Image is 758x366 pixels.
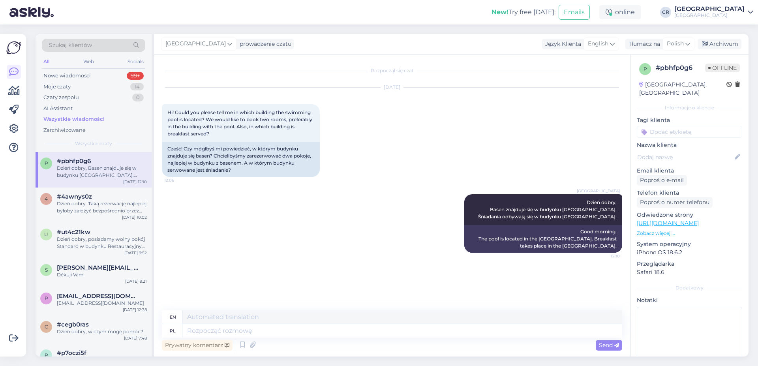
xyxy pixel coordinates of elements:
span: u [44,231,48,237]
div: Informacje o kliencie [637,104,742,111]
div: Dzień dobry. Taką rezerwację najlepiej byłoby założyć bezpośrednio przez Nas, telefonicznie lub m... [57,200,147,214]
a: [GEOGRAPHIC_DATA][GEOGRAPHIC_DATA] [674,6,753,19]
div: Zarchiwizowane [43,126,86,134]
span: #4awnys0z [57,193,92,200]
div: Poproś o e-mail [637,175,687,186]
div: [DATE] 12:38 [123,307,147,313]
div: Archiwum [698,39,741,49]
span: Szukaj klientów [49,41,92,49]
span: plisiecka@o2.pl [57,293,139,300]
p: Notatki [637,296,742,304]
span: slanina.coufalova@seznam.cz [57,264,139,271]
span: #ut4c21kw [57,229,90,236]
div: Cześć! Czy mógłbyś mi powiedzieć, w którym budynku znajduje się basen? Chcielibyśmy zarezerwować ... [162,142,320,177]
div: Prywatny komentarz [162,340,233,351]
span: Polish [667,39,684,48]
span: Offline [705,64,740,72]
span: English [588,39,608,48]
a: [URL][DOMAIN_NAME] [637,220,699,227]
div: Dzień dobry, Basen znajduje się w budynku [GEOGRAPHIC_DATA]. Śniadania odbywają się w budynku [GE... [57,165,147,179]
div: [GEOGRAPHIC_DATA] [674,12,745,19]
div: [EMAIL_ADDRESS][DOMAIN_NAME] [57,300,147,307]
div: [GEOGRAPHIC_DATA] [674,6,745,12]
span: Hi! Could you please tell me in which building the swimming pool is located? We would like to boo... [167,109,313,137]
p: Przeglądarka [637,260,742,268]
span: p [45,295,48,301]
img: Askly Logo [6,40,21,55]
div: online [599,5,641,19]
div: Język Klienta [542,40,581,48]
div: Nowe wiadomości [43,72,91,80]
div: Tłumacz na [625,40,660,48]
div: 0 [132,94,144,101]
b: New! [492,8,508,16]
div: Rozpoczął się czat [162,67,622,74]
div: Dzień dobry, w czym mogę pomóc? [57,328,147,335]
p: Telefon klienta [637,189,742,197]
div: prowadzenie czatu [236,40,291,48]
div: [GEOGRAPHIC_DATA], [GEOGRAPHIC_DATA] [639,81,726,97]
span: p [644,66,647,72]
div: Socials [126,56,145,67]
span: s [45,267,48,273]
p: iPhone OS 18.6.2 [637,248,742,257]
div: Wszystkie wiadomości [43,115,105,123]
div: # pbhfp0g6 [656,63,705,73]
button: Emails [559,5,590,20]
div: CR [660,7,671,18]
div: Czaty zespołu [43,94,79,101]
div: [DATE] 7:48 [124,335,147,341]
span: Dzień dobry, Basen znajduje się w budynku [GEOGRAPHIC_DATA]. Śniadania odbywają się w budynku [GE... [478,199,618,220]
input: Dodać etykietę [637,126,742,138]
div: Poproś o numer telefonu [637,197,713,208]
div: All [42,56,51,67]
div: AI Assistant [43,105,73,113]
div: Dzień dobry, posiadamy wolny pokój Standard w budynku Restauracyjnym w tym terminie. Pobyt ze śni... [57,236,147,250]
p: Safari 18.6 [637,268,742,276]
span: #pbhfp0g6 [57,158,91,165]
div: Moje czaty [43,83,71,91]
div: [DATE] 9:52 [124,250,147,256]
span: 12:10 [590,253,620,259]
div: [DATE] 10:02 [122,214,147,220]
span: c [45,324,48,330]
div: Try free [DATE]: [492,8,555,17]
span: [GEOGRAPHIC_DATA] [577,188,620,194]
p: Nazwa klienta [637,141,742,149]
p: Tagi klienta [637,116,742,124]
span: Send [599,342,619,349]
div: Good morning, The pool is located in the [GEOGRAPHIC_DATA]. Breakfast takes place in the [GEOGRAP... [464,225,622,253]
p: System operacyjny [637,240,742,248]
span: p [45,352,48,358]
div: [DATE] 12:10 [123,179,147,185]
div: Web [82,56,96,67]
span: 12:06 [164,177,194,183]
span: Wszystkie czaty [75,140,112,147]
p: Zobacz więcej ... [637,230,742,237]
input: Dodaj nazwę [637,153,733,161]
div: en [170,310,176,324]
span: p [45,160,48,166]
div: [DATE] 9:21 [125,278,147,284]
div: Děkuji Vám [57,271,147,278]
div: 14 [130,83,144,91]
span: #p7oczi5f [57,349,86,357]
div: pl [170,324,176,338]
div: 99+ [127,72,144,80]
div: [DATE] [162,84,622,91]
span: 4 [45,196,48,202]
div: Dodatkowy [637,284,742,291]
span: #cegb0ras [57,321,89,328]
p: Email klienta [637,167,742,175]
span: [GEOGRAPHIC_DATA] [165,39,226,48]
p: Odwiedzone strony [637,211,742,219]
